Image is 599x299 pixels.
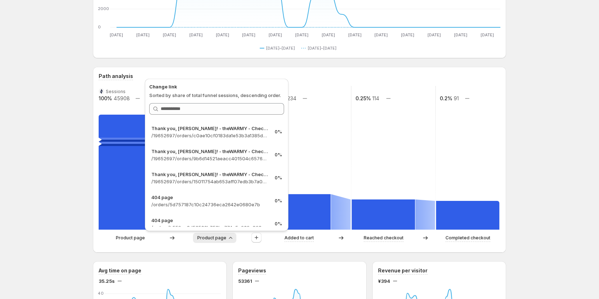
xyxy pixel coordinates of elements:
[287,95,296,101] text: 234
[374,32,388,37] text: [DATE]
[151,148,269,155] p: Thank you, [PERSON_NAME]! - theWARMY - Checkout
[151,125,269,132] p: Thank you, [PERSON_NAME]! - theWARMY - Checkout
[116,234,145,241] p: Product page
[275,198,282,204] p: 0%
[216,32,229,37] text: [DATE]
[295,32,308,37] text: [DATE]
[99,277,115,285] span: 35.25s
[364,234,404,241] p: Reached checkout
[266,45,295,51] span: [DATE]–[DATE]
[151,171,269,178] p: Thank you, [PERSON_NAME]! - theWARMY - Checkout
[151,217,269,224] p: 404 page
[238,277,252,285] span: 53361
[275,129,282,135] p: 0%
[98,6,109,11] text: 2000
[151,178,269,185] p: /19652697/orders/15011754ab653aff07edb3b7a08c6512
[151,201,269,208] p: /orders/5d757187c10c24736eca2642e0680e7b
[440,95,452,101] text: 0.2%
[163,32,176,37] text: [DATE]
[401,32,414,37] text: [DATE]
[99,95,112,101] text: 100%
[99,267,141,274] h3: Avg time on page
[481,32,494,37] text: [DATE]
[197,235,226,241] span: Product page
[114,95,130,101] text: 45908
[284,234,314,241] p: Added to cart
[454,32,467,37] text: [DATE]
[267,194,330,230] path: Added to cart: 234
[301,44,339,52] button: [DATE]–[DATE]
[275,152,282,158] p: 0%
[151,155,269,162] p: /19652697/orders/9b6d14521aeacc401504c6576787088c
[189,32,203,37] text: [DATE]
[372,95,379,101] text: 114
[322,32,335,37] text: [DATE]
[428,32,441,37] text: [DATE]
[110,32,123,37] text: [DATE]
[378,277,390,285] span: ¥394
[151,194,269,201] p: 404 page
[151,224,269,231] p: /orders/b559ea2d53563b752bc774a5a969c092
[454,95,459,101] text: 91
[98,291,104,296] text: 40
[193,233,236,243] button: Product page
[106,89,126,94] text: Sessions
[260,44,298,52] button: [DATE]–[DATE]
[275,175,282,181] p: 0%
[99,73,133,80] h3: Path analysis
[445,234,490,241] p: Completed checkout
[149,92,284,99] p: Sorted by share of total funnel sessions, descending order.
[378,267,428,274] h3: Revenue per visitor
[348,32,362,37] text: [DATE]
[269,32,282,37] text: [DATE]
[136,32,150,37] text: [DATE]
[355,95,371,101] text: 0.25%
[149,83,284,90] p: Change link
[98,24,101,29] text: 0
[151,132,269,139] p: /19652697/orders/c0ae10cf0183da1e53b3a1385d277354
[238,267,266,274] h3: Pageviews
[308,45,336,51] span: [DATE]–[DATE]
[275,221,282,227] p: 0%
[242,32,255,37] text: [DATE]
